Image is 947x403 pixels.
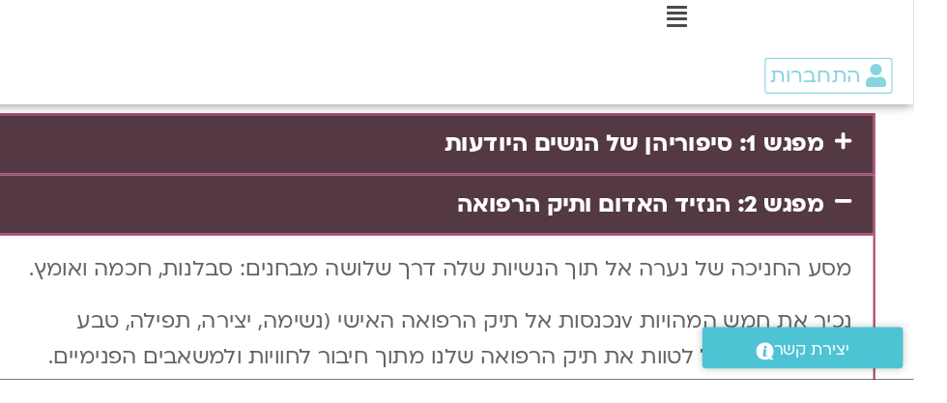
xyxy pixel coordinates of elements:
a: יצירת קשר [754,356,937,393]
a: מפגש 2: הנזיד האדום ותיק הרפואה [530,228,865,257]
div: מפגש 2: הנזיד האדום ותיק הרפואה [102,216,910,270]
img: תודעה בריאה [849,10,934,39]
p: מסע החניכה של נערה אל תוך הנשיות שלה דרך שלושה מבחנים: סבלנות, חכמה ואומץ. [122,286,891,320]
a: התחברות [811,109,928,142]
div: מפגש 1: סיפוריהן של הנשים היודעות [102,161,910,215]
a: מפגש 1: סיפוריהן של הנשים היודעות [518,173,865,202]
p: נכיר את חמש המהויות vנכנסות אל תיק הרפואה האישי (נשימה, יצירה, תפילה, טבע ושושלת), ונתחיל לטוות א... [122,333,891,400]
span: התחברות [817,115,899,136]
span: יצירת קשר [819,363,889,389]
